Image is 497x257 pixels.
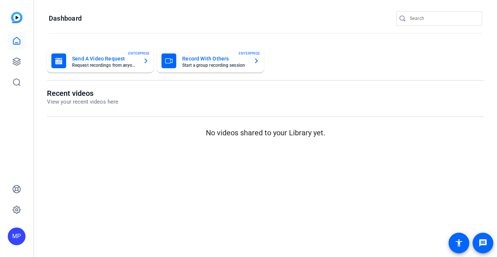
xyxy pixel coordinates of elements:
[479,239,487,247] mat-icon: message
[128,51,150,56] span: ENTERPRISE
[8,228,25,245] div: MP
[11,12,23,23] img: blue-gradient.svg
[455,239,463,247] mat-icon: accessibility
[47,49,153,73] button: Send A Video RequestRequest recordings from anyone, anywhereENTERPRISE
[72,63,137,67] mat-card-subtitle: Request recordings from anyone, anywhere
[47,127,484,138] p: No videos shared to your Library yet.
[182,63,247,67] mat-card-subtitle: Start a group recording session
[239,51,260,56] span: ENTERPRISE
[47,89,118,98] h1: Recent videos
[157,49,263,73] button: Record With OthersStart a group recording sessionENTERPRISE
[49,14,82,23] h1: Dashboard
[72,54,137,63] mat-card-title: Send A Video Request
[182,54,247,63] mat-card-title: Record With Others
[47,98,118,106] p: View your recent videos here
[410,14,476,23] input: Search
